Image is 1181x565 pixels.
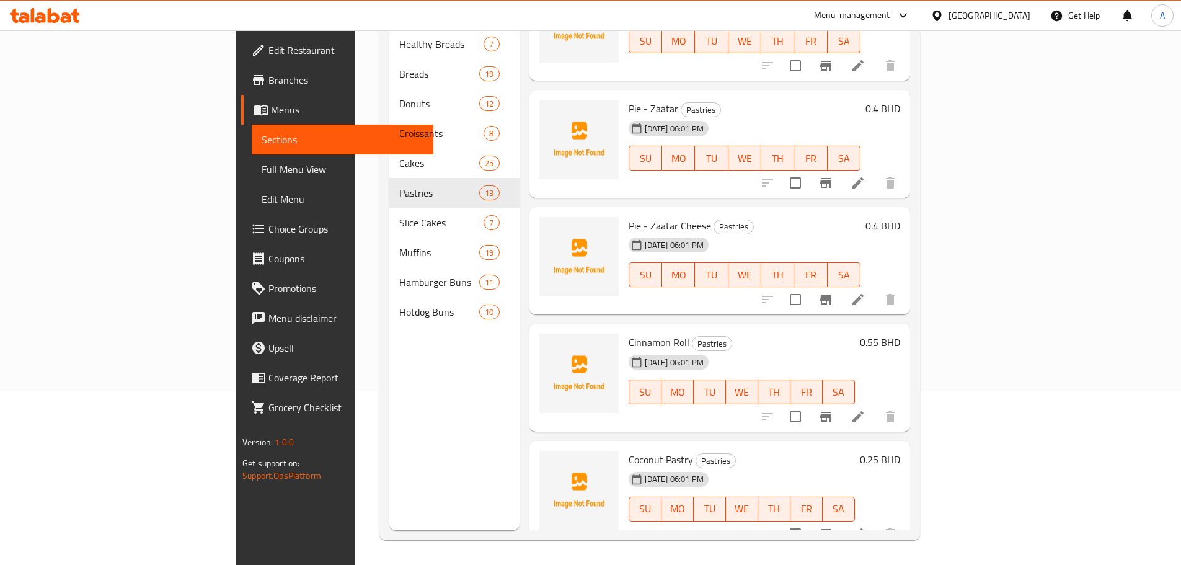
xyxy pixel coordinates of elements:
[851,176,865,190] a: Edit menu item
[480,158,498,169] span: 25
[700,266,723,284] span: TU
[262,162,423,177] span: Full Menu View
[634,383,657,401] span: SU
[763,500,785,518] span: TH
[794,262,827,287] button: FR
[389,29,520,59] div: Healthy Breads7
[667,149,690,167] span: MO
[667,266,690,284] span: MO
[241,35,433,65] a: Edit Restaurant
[634,266,657,284] span: SU
[758,380,790,404] button: TH
[479,96,499,111] div: items
[799,149,822,167] span: FR
[875,402,905,432] button: delete
[667,32,690,50] span: MO
[794,146,827,171] button: FR
[629,450,693,469] span: Coconut Pastry
[728,146,761,171] button: WE
[539,100,619,179] img: Pie - Zaatar
[763,383,785,401] span: TH
[480,98,498,110] span: 12
[268,43,423,58] span: Edit Restaurant
[479,275,499,290] div: items
[828,262,860,287] button: SA
[640,473,709,485] span: [DATE] 06:01 PM
[833,266,856,284] span: SA
[794,29,827,53] button: FR
[268,340,423,355] span: Upsell
[484,37,499,51] div: items
[766,149,789,167] span: TH
[484,217,498,229] span: 7
[875,168,905,198] button: delete
[790,497,823,522] button: FR
[681,102,721,117] div: Pastries
[539,217,619,296] img: Pie - Zaatar Cheese
[875,519,905,549] button: delete
[241,393,433,422] a: Grocery Checklist
[484,126,499,141] div: items
[629,146,662,171] button: SU
[694,497,726,522] button: TU
[629,333,689,352] span: Cinnamon Roll
[629,99,678,118] span: Pie - Zaatar
[700,32,723,50] span: TU
[833,149,856,167] span: SA
[728,262,761,287] button: WE
[484,215,499,230] div: items
[814,8,890,23] div: Menu-management
[399,66,480,81] span: Breads
[851,409,865,424] a: Edit menu item
[828,383,850,401] span: SA
[539,334,619,413] img: Cinnamon Roll
[828,29,860,53] button: SA
[799,32,822,50] span: FR
[242,468,321,484] a: Support.OpsPlatform
[241,333,433,363] a: Upsell
[399,275,480,290] span: Hamburger Buns
[479,185,499,200] div: items
[399,37,484,51] div: Healthy Breads
[949,9,1030,22] div: [GEOGRAPHIC_DATA]
[782,287,808,313] span: Select to update
[268,400,423,415] span: Grocery Checklist
[811,168,841,198] button: Branch-specific-item
[629,497,661,522] button: SU
[795,383,818,401] span: FR
[389,267,520,297] div: Hamburger Buns11
[241,214,433,244] a: Choice Groups
[399,96,480,111] span: Donuts
[634,500,657,518] span: SU
[242,455,299,471] span: Get support on:
[389,89,520,118] div: Donuts12
[811,285,841,314] button: Branch-specific-item
[479,156,499,171] div: items
[389,178,520,208] div: Pastries13
[484,128,498,140] span: 8
[851,292,865,307] a: Edit menu item
[479,66,499,81] div: items
[758,497,790,522] button: TH
[241,274,433,303] a: Promotions
[252,184,433,214] a: Edit Menu
[640,239,709,251] span: [DATE] 06:01 PM
[733,149,756,167] span: WE
[692,337,732,351] span: Pastries
[399,156,480,171] span: Cakes
[399,185,480,200] div: Pastries
[634,149,657,167] span: SU
[695,29,728,53] button: TU
[714,220,754,234] div: Pastries
[666,500,689,518] span: MO
[242,434,273,450] span: Version:
[714,220,753,234] span: Pastries
[661,497,694,522] button: MO
[761,146,794,171] button: TH
[833,32,856,50] span: SA
[860,334,900,351] h6: 0.55 BHD
[766,266,789,284] span: TH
